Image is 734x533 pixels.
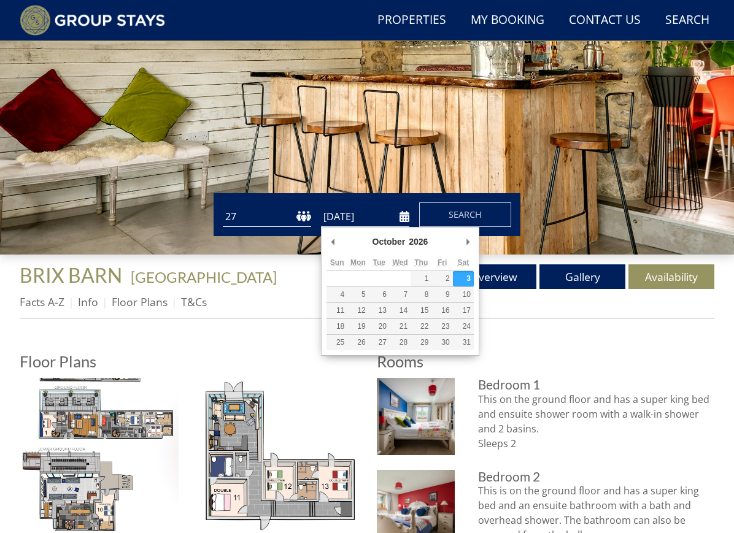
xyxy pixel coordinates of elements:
button: 14 [390,303,411,318]
button: 19 [347,319,368,334]
button: 4 [326,287,347,302]
button: 12 [347,303,368,318]
button: 5 [347,287,368,302]
button: 9 [431,287,452,302]
span: - [126,268,277,286]
button: 22 [411,319,431,334]
abbr: Sunday [330,258,344,267]
img: Group Stays [20,5,165,36]
button: 23 [431,319,452,334]
h2: Floor Plans [20,353,357,370]
div: 2026 [407,232,430,251]
a: Gallery [539,264,625,289]
div: October [371,232,408,251]
button: 2 [431,271,452,286]
input: Arrival Date [321,207,409,227]
a: Properties [373,7,451,34]
a: Facts A-Z [20,294,64,309]
button: 3 [453,271,474,286]
a: Floor Plans [112,294,168,309]
span: BRIX BARN [20,263,122,287]
a: BRIX BARN [20,263,126,287]
button: 20 [369,319,390,334]
a: Search [660,7,714,34]
button: 17 [453,303,474,318]
button: 13 [369,303,390,318]
button: Next Month [462,232,474,251]
button: 16 [431,303,452,318]
h3: Bedroom 2 [478,470,714,484]
abbr: Friday [438,258,447,267]
img: Bedroom 1 [377,378,455,456]
button: 18 [326,319,347,334]
abbr: Saturday [458,258,469,267]
button: Search [419,202,511,227]
button: 27 [369,335,390,350]
button: 31 [453,335,474,350]
abbr: Tuesday [373,258,385,267]
button: 1 [411,271,431,286]
button: Previous Month [326,232,339,251]
a: Contact Us [564,7,646,34]
button: 28 [390,335,411,350]
a: Availability [628,264,714,289]
span: Search [449,209,482,220]
abbr: Thursday [414,258,428,267]
abbr: Monday [350,258,366,267]
button: 21 [390,319,411,334]
button: 25 [326,335,347,350]
button: 26 [347,335,368,350]
p: This on the ground floor and has a super king bed and ensuite shower room with a walk-in shower a... [478,392,714,451]
h2: Rooms [377,353,714,370]
button: 15 [411,303,431,318]
button: 11 [326,303,347,318]
button: 29 [411,335,431,350]
button: 30 [431,335,452,350]
a: My Booking [466,7,549,34]
button: 7 [390,287,411,302]
a: T&Cs [181,294,207,309]
h3: Bedroom 1 [478,378,714,392]
a: [GEOGRAPHIC_DATA] [131,268,277,286]
abbr: Wednesday [392,258,408,267]
button: 24 [453,319,474,334]
a: Overview [450,264,536,289]
button: 10 [453,287,474,302]
button: 8 [411,287,431,302]
a: Info [78,294,98,309]
button: 6 [369,287,390,302]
